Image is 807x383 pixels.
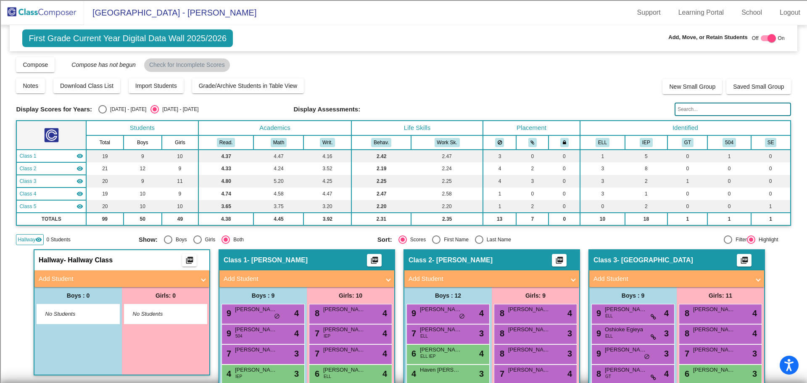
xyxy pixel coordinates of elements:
[202,236,216,243] div: Girls
[16,200,86,213] td: No teacher - Critendon- NO ESL
[516,200,549,213] td: 2
[303,175,351,188] td: 4.25
[664,327,669,340] span: 3
[351,162,411,175] td: 2.19
[377,236,392,243] span: Sort:
[664,307,669,320] span: 4
[323,305,365,314] span: [PERSON_NAME]
[86,150,123,162] td: 19
[16,106,92,113] span: Display Scores for Years:
[294,367,299,380] span: 3
[122,287,209,304] div: Girls: 0
[198,188,254,200] td: 4.74
[409,256,432,264] span: Class 2
[235,373,242,380] span: IEP
[605,366,647,374] span: [PERSON_NAME]
[351,175,411,188] td: 2.25
[369,256,380,268] mat-icon: picture_as_pdf
[16,150,86,162] td: No teacher - Kruger
[16,162,86,175] td: No teacher - Cobb
[596,138,609,147] button: ELL
[253,188,303,200] td: 4.58
[371,138,391,147] button: Behav.
[124,135,162,150] th: Boys
[235,305,277,314] span: [PERSON_NAME]
[707,200,751,213] td: 0
[133,310,185,318] span: No Students
[323,325,365,334] span: [PERSON_NAME]
[492,287,579,304] div: Girls: 9
[162,188,198,200] td: 9
[124,200,162,213] td: 10
[732,236,747,243] div: Filter
[707,150,751,162] td: 1
[124,188,162,200] td: 10
[752,367,757,380] span: 3
[307,287,394,304] div: Girls: 10
[323,346,365,354] span: [PERSON_NAME]
[235,325,277,334] span: [PERSON_NAME]
[124,175,162,188] td: 9
[23,61,48,68] span: Compose
[549,200,580,213] td: 0
[313,309,319,318] span: 8
[498,309,504,318] span: 8
[135,82,177,89] span: Import Students
[723,138,736,147] button: 504
[589,270,764,287] mat-expansion-panel-header: Add Student
[625,162,668,175] td: 8
[294,347,299,360] span: 3
[162,162,198,175] td: 9
[483,200,517,213] td: 1
[294,307,299,320] span: 4
[765,138,777,147] button: SE
[605,333,613,339] span: ELL
[253,175,303,188] td: 5.20
[567,327,572,340] span: 3
[224,329,231,338] span: 9
[23,82,38,89] span: Notes
[420,366,462,374] span: Haven [PERSON_NAME]
[198,175,254,188] td: 4.80
[479,367,484,380] span: 3
[667,200,707,213] td: 0
[411,200,483,213] td: 2.20
[367,254,382,267] button: Print Students Details
[605,325,647,334] span: Oshioke Egieya
[162,135,198,150] th: Girls
[567,367,572,380] span: 4
[669,83,715,90] span: New Small Group
[752,307,757,320] span: 4
[483,236,511,243] div: Last Name
[39,274,195,284] mat-panel-title: Add Student
[707,188,751,200] td: 0
[198,162,254,175] td: 4.33
[159,106,198,113] div: [DATE] - [DATE]
[420,353,435,359] span: ELL IEP
[86,175,123,188] td: 20
[86,121,198,135] th: Students
[16,188,86,200] td: No teacher - Mills
[435,138,460,147] button: Work Sk.
[737,254,752,267] button: Print Students Details
[752,327,757,340] span: 4
[198,150,254,162] td: 4.37
[751,188,791,200] td: 0
[303,150,351,162] td: 4.16
[313,369,319,378] span: 6
[411,188,483,200] td: 2.58
[751,150,791,162] td: 0
[479,327,484,340] span: 3
[46,236,70,243] span: 0 Students
[668,33,748,42] span: Add, Move, or Retain Students
[693,366,735,374] span: [PERSON_NAME]
[139,235,371,244] mat-radio-group: Select an option
[35,236,42,243] mat-icon: visibility
[516,135,549,150] th: Keep with students
[351,213,411,225] td: 2.31
[664,367,669,380] span: 4
[498,369,504,378] span: 7
[420,346,462,354] span: [PERSON_NAME] "[PERSON_NAME]" [PERSON_NAME]
[76,153,83,159] mat-icon: visibility
[247,256,308,264] span: - [PERSON_NAME]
